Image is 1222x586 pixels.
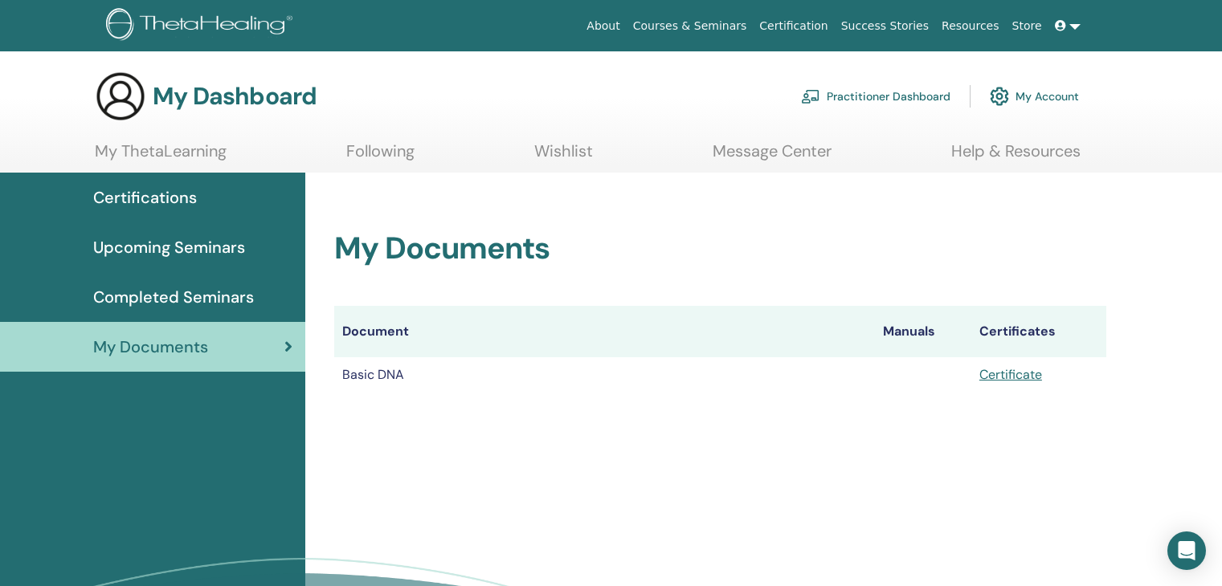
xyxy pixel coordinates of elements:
[93,285,254,309] span: Completed Seminars
[801,89,820,104] img: chalkboard-teacher.svg
[971,306,1106,357] th: Certificates
[334,230,1106,267] h2: My Documents
[753,11,834,41] a: Certification
[534,141,593,173] a: Wishlist
[346,141,415,173] a: Following
[835,11,935,41] a: Success Stories
[951,141,1081,173] a: Help & Resources
[713,141,832,173] a: Message Center
[990,79,1079,114] a: My Account
[106,8,298,44] img: logo.png
[990,83,1009,110] img: cog.svg
[95,141,227,173] a: My ThetaLearning
[334,306,875,357] th: Document
[580,11,626,41] a: About
[95,71,146,122] img: generic-user-icon.jpg
[935,11,1006,41] a: Resources
[801,79,950,114] a: Practitioner Dashboard
[979,366,1042,383] a: Certificate
[1167,531,1206,570] div: Open Intercom Messenger
[875,306,971,357] th: Manuals
[93,235,245,259] span: Upcoming Seminars
[627,11,754,41] a: Courses & Seminars
[334,357,875,393] td: Basic DNA
[93,335,208,359] span: My Documents
[93,185,197,210] span: Certifications
[153,82,317,111] h3: My Dashboard
[1006,11,1048,41] a: Store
